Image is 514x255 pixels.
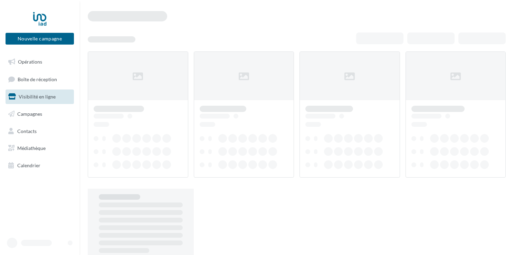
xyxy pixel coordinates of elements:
[4,107,75,121] a: Campagnes
[4,141,75,155] a: Médiathèque
[4,158,75,173] a: Calendrier
[17,111,42,117] span: Campagnes
[4,124,75,139] a: Contacts
[17,128,37,134] span: Contacts
[18,76,57,82] span: Boîte de réception
[19,94,56,100] span: Visibilité en ligne
[4,89,75,104] a: Visibilité en ligne
[4,72,75,87] a: Boîte de réception
[4,55,75,69] a: Opérations
[18,59,42,65] span: Opérations
[6,33,74,45] button: Nouvelle campagne
[17,162,40,168] span: Calendrier
[17,145,46,151] span: Médiathèque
